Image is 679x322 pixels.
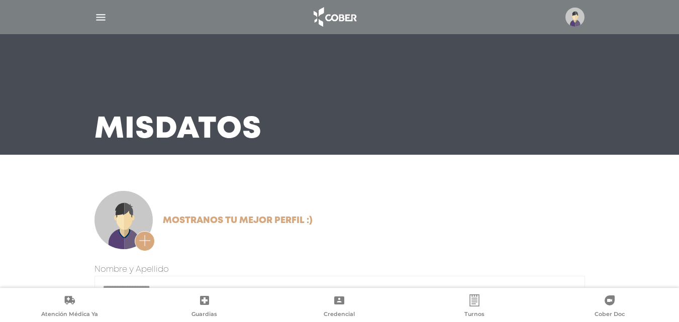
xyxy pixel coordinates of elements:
span: Cober Doc [595,310,625,319]
img: Cober_menu-lines-white.svg [94,11,107,24]
img: profile-placeholder.svg [565,8,585,27]
span: Credencial [324,310,355,319]
h3: Mis Datos [94,117,262,143]
a: Turnos [407,294,542,320]
img: logo_cober_home-white.png [308,5,361,29]
span: Guardias [191,310,217,319]
span: Atención Médica Ya [41,310,98,319]
a: Atención Médica Ya [2,294,137,320]
a: Guardias [137,294,272,320]
a: Credencial [272,294,407,320]
span: Turnos [464,310,484,319]
a: Cober Doc [542,294,677,320]
h2: Mostranos tu mejor perfil :) [163,216,313,227]
label: Nombre y Apellido [94,264,169,276]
